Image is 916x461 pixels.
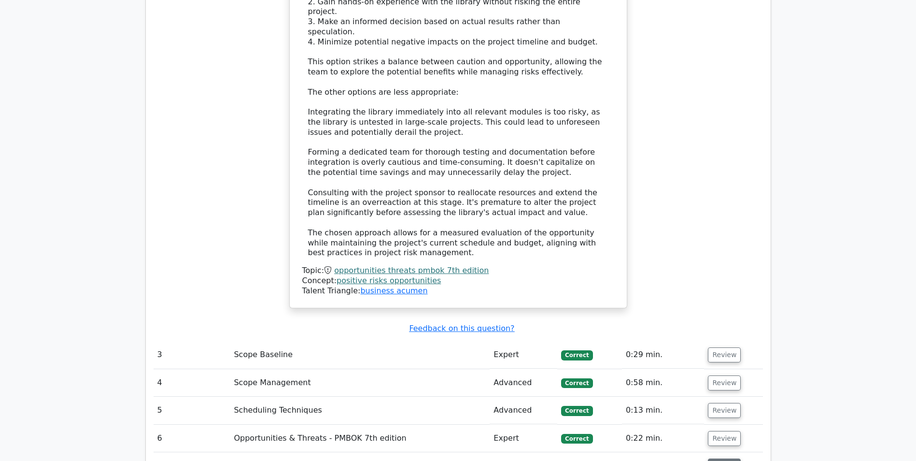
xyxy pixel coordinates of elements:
button: Review [708,403,741,418]
td: 0:13 min. [622,397,705,424]
td: Scope Management [230,369,490,397]
button: Review [708,347,741,362]
a: positive risks opportunities [337,276,441,285]
td: Expert [490,341,557,369]
span: Correct [561,434,592,444]
button: Review [708,375,741,390]
span: Correct [561,350,592,360]
td: Opportunities & Threats - PMBOK 7th edition [230,425,490,452]
div: Talent Triangle: [302,266,614,296]
td: 3 [154,341,230,369]
td: Scheduling Techniques [230,397,490,424]
a: Feedback on this question? [409,324,514,333]
td: 4 [154,369,230,397]
a: business acumen [360,286,427,295]
td: 0:29 min. [622,341,705,369]
a: opportunities threats pmbok 7th edition [334,266,489,275]
td: 5 [154,397,230,424]
td: Expert [490,425,557,452]
td: 0:58 min. [622,369,705,397]
td: 0:22 min. [622,425,705,452]
td: Scope Baseline [230,341,490,369]
button: Review [708,431,741,446]
td: Advanced [490,397,557,424]
span: Correct [561,406,592,416]
div: Topic: [302,266,614,276]
td: Advanced [490,369,557,397]
div: Concept: [302,276,614,286]
td: 6 [154,425,230,452]
span: Correct [561,378,592,388]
